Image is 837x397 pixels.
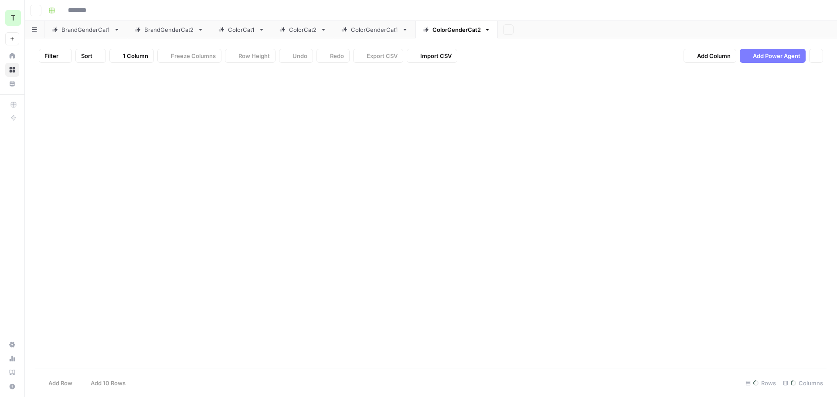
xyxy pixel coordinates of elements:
span: Add Row [48,379,72,387]
a: Your Data [5,77,19,91]
span: Import CSV [420,51,452,60]
a: ColorCat2 [272,21,334,38]
div: Columns [779,376,827,390]
a: Learning Hub [5,366,19,380]
button: Sort [75,49,106,63]
button: Add Power Agent [740,49,806,63]
div: BrandGenderCat2 [144,25,194,34]
button: Freeze Columns [157,49,221,63]
button: Add Row [35,376,78,390]
button: Undo [279,49,313,63]
div: ColorGenderCat2 [432,25,481,34]
a: ColorGenderCat2 [415,21,498,38]
span: Undo [293,51,307,60]
span: T [11,13,15,23]
button: Add Column [684,49,736,63]
a: BrandGenderCat2 [127,21,211,38]
span: Add 10 Rows [91,379,126,387]
span: Export CSV [367,51,398,60]
button: Workspace: TY SEO Team [5,7,19,29]
span: Add Power Agent [753,51,800,60]
span: 1 Column [123,51,148,60]
div: BrandGenderCat1 [61,25,110,34]
a: Home [5,49,19,63]
button: 1 Column [109,49,154,63]
span: Filter [44,51,58,60]
div: Rows [742,376,779,390]
span: Row Height [238,51,270,60]
a: Browse [5,63,19,77]
button: Redo [316,49,350,63]
div: ColorCat1 [228,25,255,34]
a: ColorCat1 [211,21,272,38]
a: Usage [5,352,19,366]
span: Add Column [697,51,731,60]
button: Import CSV [407,49,457,63]
button: Export CSV [353,49,403,63]
button: Help + Support [5,380,19,394]
a: ColorGenderCat1 [334,21,415,38]
div: ColorGenderCat1 [351,25,398,34]
a: BrandGenderCat1 [44,21,127,38]
span: Freeze Columns [171,51,216,60]
button: Row Height [225,49,276,63]
a: Settings [5,338,19,352]
div: ColorCat2 [289,25,317,34]
button: Filter [39,49,72,63]
span: Redo [330,51,344,60]
button: Add 10 Rows [78,376,131,390]
span: Sort [81,51,92,60]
